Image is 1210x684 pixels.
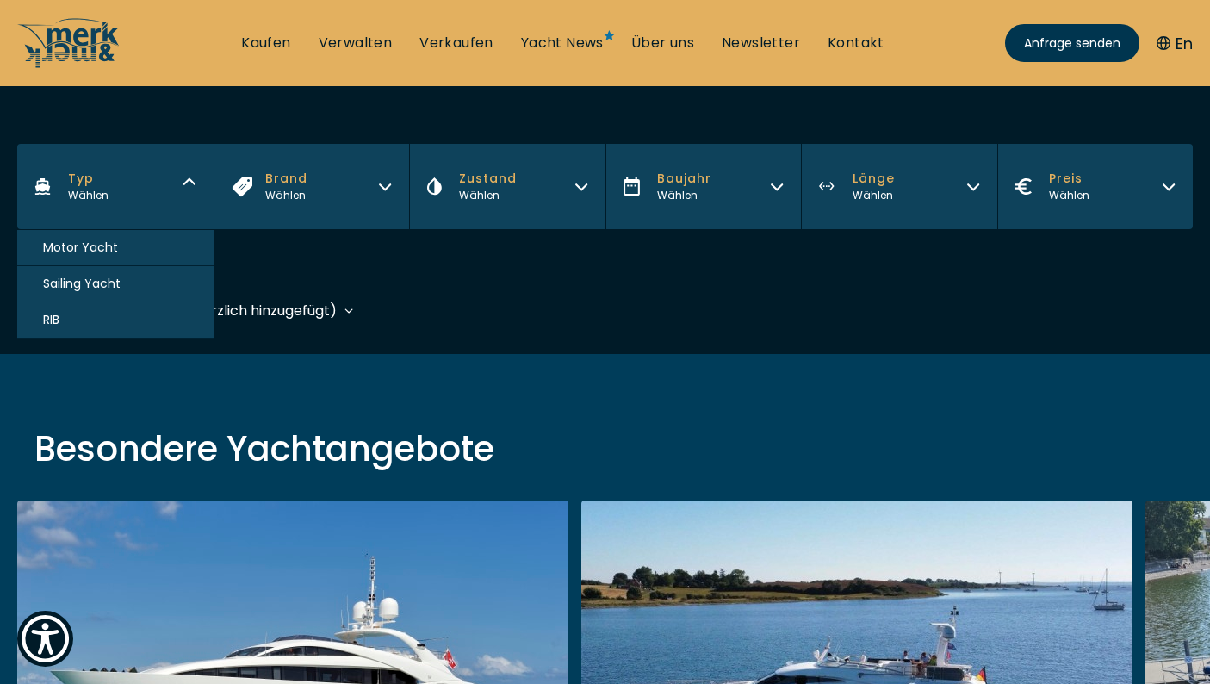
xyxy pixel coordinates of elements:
button: ZustandWählen [409,144,605,229]
a: Yacht News [521,34,604,53]
a: Verwalten [319,34,393,53]
a: Verkaufen [419,34,493,53]
button: BaujahrWählen [605,144,802,229]
button: Sailing Yacht [17,266,214,302]
span: Brand [265,170,307,188]
a: Newsletter [722,34,800,53]
button: En [1157,32,1193,55]
span: Sailing Yacht [43,275,121,293]
span: Baujahr [657,170,711,188]
button: TypWählen [17,144,214,229]
div: Wählen [1049,188,1089,203]
a: Kontakt [828,34,884,53]
span: Zustand [459,170,517,188]
button: RIB [17,302,214,339]
button: BrandWählen [214,144,410,229]
div: Wählen [657,188,711,203]
div: Wählen [68,188,109,203]
span: Länge [853,170,895,188]
button: Show Accessibility Preferences [17,611,73,667]
div: Wählen [459,188,517,203]
span: RIB [43,311,59,329]
span: Anfrage senden [1024,34,1120,53]
button: Motor Yacht [17,230,214,266]
a: Über uns [631,34,694,53]
a: Kaufen [241,34,290,53]
a: Anfrage senden [1005,24,1139,62]
button: LängeWählen [801,144,997,229]
div: Wählen [265,188,307,203]
button: PreisWählen [997,144,1194,229]
span: Preis [1049,170,1089,188]
span: Motor Yacht [43,239,118,257]
div: Wählen [853,188,895,203]
span: Typ [68,170,109,188]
